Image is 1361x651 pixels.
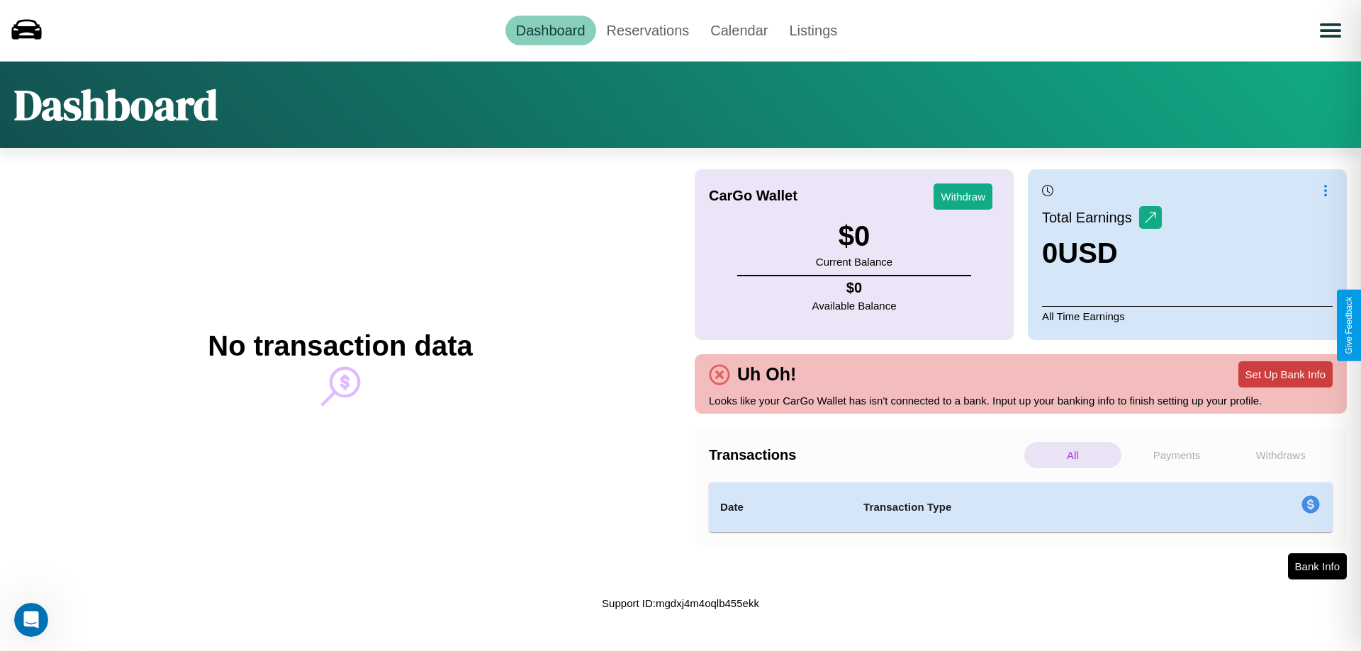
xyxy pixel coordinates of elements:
[812,296,897,315] p: Available Balance
[1288,553,1347,579] button: Bank Info
[14,76,218,134] h1: Dashboard
[709,447,1021,463] h4: Transactions
[596,16,700,45] a: Reservations
[1311,11,1350,50] button: Open menu
[1042,306,1333,326] p: All Time Earnings
[730,364,803,385] h4: Uh Oh!
[709,482,1333,532] table: simple table
[934,183,992,210] button: Withdraw
[1128,442,1226,468] p: Payments
[208,330,472,362] h2: No transaction data
[1042,205,1139,230] p: Total Earnings
[505,16,596,45] a: Dashboard
[720,499,841,516] h4: Date
[1024,442,1121,468] p: All
[816,220,892,252] h3: $ 0
[709,188,797,204] h4: CarGo Wallet
[14,603,48,637] iframe: Intercom live chat
[863,499,1185,516] h4: Transaction Type
[1042,237,1162,269] h3: 0 USD
[1238,361,1333,387] button: Set Up Bank Info
[812,280,897,296] h4: $ 0
[816,252,892,271] p: Current Balance
[1232,442,1329,468] p: Withdraws
[778,16,848,45] a: Listings
[602,594,759,613] p: Support ID: mgdxj4m4oqlb455ekk
[1344,297,1354,354] div: Give Feedback
[700,16,778,45] a: Calendar
[709,391,1333,410] p: Looks like your CarGo Wallet has isn't connected to a bank. Input up your banking info to finish ...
